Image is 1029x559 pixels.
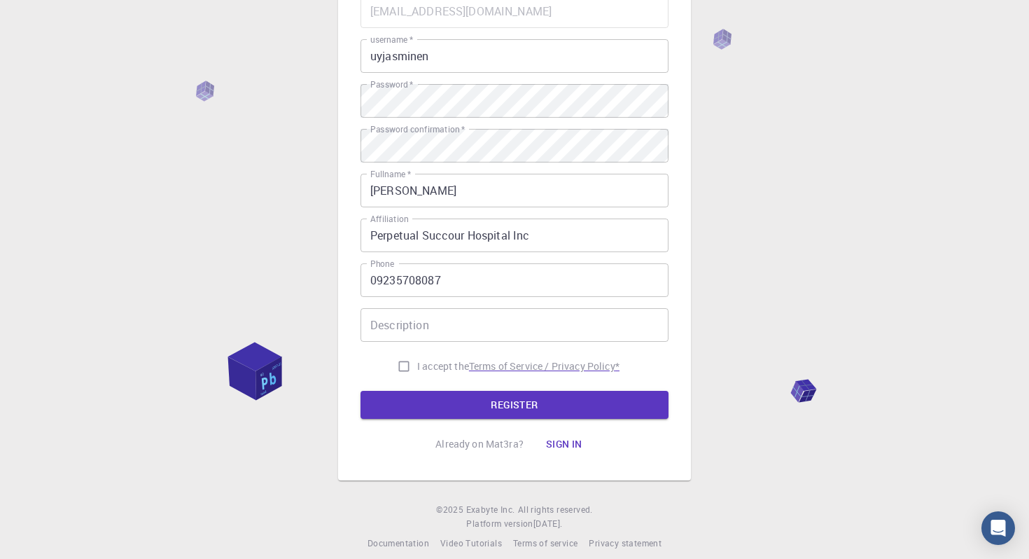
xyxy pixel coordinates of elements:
[370,168,411,180] label: Fullname
[513,537,577,548] span: Terms of service
[370,34,413,46] label: username
[436,503,465,517] span: © 2025
[535,430,594,458] button: Sign in
[367,537,429,551] a: Documentation
[518,503,593,517] span: All rights reserved.
[370,213,408,225] label: Affiliation
[533,517,563,531] a: [DATE].
[435,437,524,451] p: Already on Mat3ra?
[440,537,502,551] a: Video Tutorials
[370,78,413,90] label: Password
[466,504,515,515] span: Exabyte Inc.
[417,359,469,373] span: I accept the
[367,537,429,548] span: Documentation
[469,359,619,373] a: Terms of Service / Privacy Policy*
[469,359,619,373] p: Terms of Service / Privacy Policy *
[466,517,533,531] span: Platform version
[360,391,668,419] button: REGISTER
[440,537,502,548] span: Video Tutorials
[370,258,394,270] label: Phone
[466,503,515,517] a: Exabyte Inc.
[513,537,577,551] a: Terms of service
[589,537,661,548] span: Privacy statement
[981,511,1015,545] div: Open Intercom Messenger
[589,537,661,551] a: Privacy statement
[533,518,563,529] span: [DATE] .
[370,123,465,135] label: Password confirmation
